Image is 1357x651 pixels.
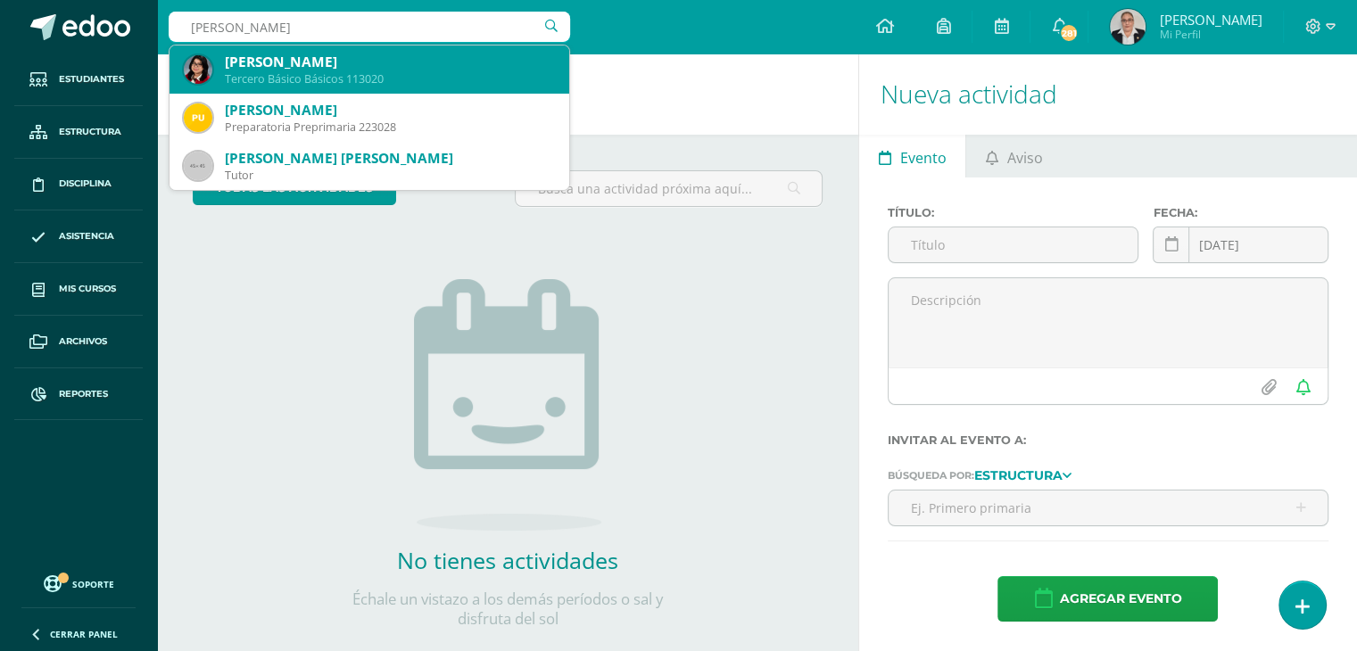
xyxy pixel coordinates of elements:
[14,210,143,263] a: Asistencia
[225,168,555,183] div: Tutor
[881,54,1336,135] h1: Nueva actividad
[889,490,1328,525] input: Ej. Primero primaria
[21,571,136,595] a: Soporte
[974,467,1063,483] strong: Estructura
[225,149,555,168] div: [PERSON_NAME] [PERSON_NAME]
[50,628,118,640] span: Cerrar panel
[225,53,555,71] div: [PERSON_NAME]
[1059,23,1079,43] span: 281
[888,469,974,482] span: Búsqueda por:
[59,72,124,87] span: Estudiantes
[889,227,1138,262] input: Título
[414,279,601,531] img: no_activities.png
[888,433,1328,447] label: Invitar al evento a:
[14,368,143,421] a: Reportes
[14,159,143,211] a: Disciplina
[225,119,555,135] div: Preparatoria Preprimaria 223028
[169,12,570,42] input: Busca un usuario...
[516,171,822,206] input: Busca una actividad próxima aquí...
[14,316,143,368] a: Archivos
[59,229,114,243] span: Asistencia
[59,125,121,139] span: Estructura
[1159,27,1262,42] span: Mi Perfil
[59,387,108,401] span: Reportes
[888,206,1139,219] label: Título:
[1059,577,1181,621] span: Agregar evento
[59,282,116,296] span: Mis cursos
[974,468,1072,481] a: Estructura
[329,589,686,629] p: Échale un vistazo a los demás períodos o sal y disfruta del sol
[59,177,112,191] span: Disciplina
[225,101,555,119] div: [PERSON_NAME]
[859,135,965,177] a: Evento
[1007,136,1043,179] span: Aviso
[14,263,143,316] a: Mis cursos
[997,576,1218,622] button: Agregar evento
[184,103,212,132] img: fe6fc3765cea39d70423412a808df8fb.png
[966,135,1062,177] a: Aviso
[1154,227,1328,262] input: Fecha de entrega
[1110,9,1146,45] img: 0d62a45d3e995efde929c2c69238afa1.png
[14,106,143,159] a: Estructura
[184,152,212,180] img: 45x45
[1159,11,1262,29] span: [PERSON_NAME]
[14,54,143,106] a: Estudiantes
[72,578,114,590] span: Soporte
[184,55,212,84] img: fa9024f8572d94cca71e3822f1cb3514.png
[900,136,947,179] span: Evento
[1153,206,1328,219] label: Fecha:
[329,545,686,575] h2: No tienes actividades
[225,71,555,87] div: Tercero Básico Básicos 113020
[59,334,107,349] span: Archivos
